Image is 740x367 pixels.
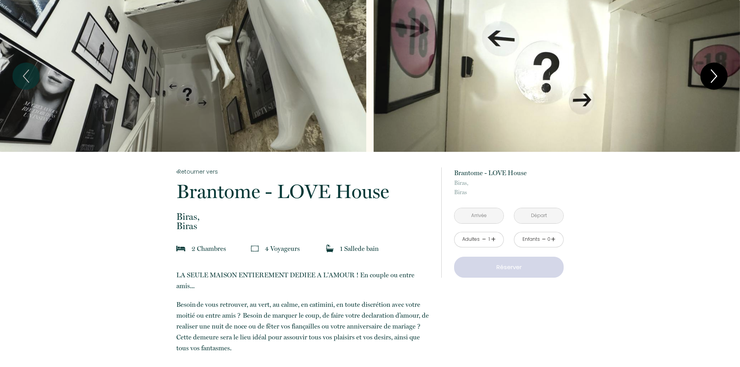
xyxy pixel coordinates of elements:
a: - [542,233,546,245]
span: s [223,245,226,252]
p: 2 Chambre [192,243,226,254]
p: 1 Salle de bain [340,243,379,254]
p: Réserver [457,263,561,272]
button: Next [700,63,728,90]
span: Biras, [454,178,564,188]
p: Brantome - LOVE House [454,167,564,178]
a: Retourner vers [176,167,431,176]
a: + [491,233,496,245]
input: Départ [514,208,563,223]
p: 4 Voyageur [265,243,300,254]
p: Biras [454,178,564,197]
img: guests [251,245,259,252]
p: Biras [176,212,431,231]
div: Adultes [462,236,480,243]
div: 0 [547,236,551,243]
input: Arrivée [454,208,503,223]
p: Brantome - LOVE House [176,182,431,201]
a: + [551,233,555,245]
div: 1 [487,236,491,243]
button: Previous [12,63,40,90]
p: Besoin de vous retrouver, au vert, au calme, en catimini, en toute discrétion avec votre moitié o... [176,299,431,353]
p: LA SEULE MAISON ENTIEREMENT DEDIEE A L'AMOUR ! En couple ou entre amis... [176,270,431,291]
button: Réserver [454,257,564,278]
a: - [482,233,486,245]
div: Enfants [522,236,540,243]
span: s [297,245,300,252]
span: Biras, [176,212,431,221]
